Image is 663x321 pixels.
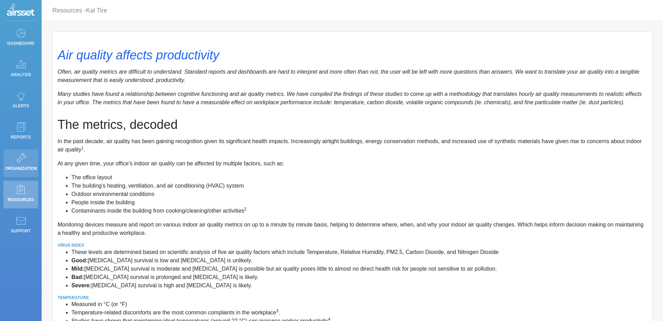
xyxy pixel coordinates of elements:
a: Analysis [3,56,38,83]
p: At any given time, your office's indoor air quality can be affected by multiple factors, such as: [58,159,647,168]
a: Reports [3,118,38,146]
li: [MEDICAL_DATA] survival is prolonged and [MEDICAL_DATA] is likely. [71,273,647,281]
li: [MEDICAL_DATA] survival is low and [MEDICAL_DATA] is unlikely. [71,256,647,265]
p: Analysis [5,69,36,80]
p: Resources [5,195,36,205]
sup: 3 [276,308,278,313]
li: People inside the building [71,198,647,207]
strong: Severe: [71,282,92,288]
h6: Temperature [58,295,647,300]
h2: The metrics, decoded [58,117,647,132]
p: Often, air quality metrics are difficult to understand. Standard reports and dashboards are hard ... [58,68,647,84]
strong: Good: [71,257,88,263]
h2: Air quality affects productivity [58,48,647,63]
li: [MEDICAL_DATA] survival is moderate and [MEDICAL_DATA] is possible but air quality poses little t... [71,265,647,273]
a: Dashboard [3,24,38,52]
li: [MEDICAL_DATA] survival is high and [MEDICAL_DATA] is likely. [71,281,647,290]
li: Measured in °C (or °F) [71,300,647,308]
a: Resources [3,181,38,208]
strong: Bad: [71,274,84,280]
li: Contaminants inside the building from cooking/cleaning/other activities [71,207,647,215]
h6: Virus Index [58,243,647,248]
p: In the past decade, air quality has been gaining recognition given its significant health impacts... [58,137,647,154]
a: Organization [3,149,38,177]
li: The office layout [71,173,647,182]
p: Support [5,226,36,236]
p: Dashboard [5,38,36,49]
sup: 1 [81,146,84,150]
li: These levels are determined based on scientific analysis of five air quality factors which includ... [71,248,647,256]
p: Resources - [52,4,107,17]
span: Kal Tire [86,7,107,14]
p: Alerts [5,101,36,111]
p: Monitoring devices measure and report on various indoor air quality metrics on up to a minute by ... [58,221,647,237]
sup: 2 [244,207,247,212]
a: Support [3,212,38,240]
img: Logo [7,3,35,17]
a: Alerts [3,87,38,115]
strong: Mild: [71,266,84,272]
li: Temperature-related discomforts are the most common complaints in the workplace . [71,308,647,317]
p: Reports [5,132,36,142]
p: Organization [5,163,36,174]
li: Outdoor environmental conditions [71,190,647,198]
p: Many studies have found a relationship between cognitive functioning and air quality metrics. We ... [58,90,647,107]
li: The building's heating, ventilation, and air conditioning (HVAC) system [71,182,647,190]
